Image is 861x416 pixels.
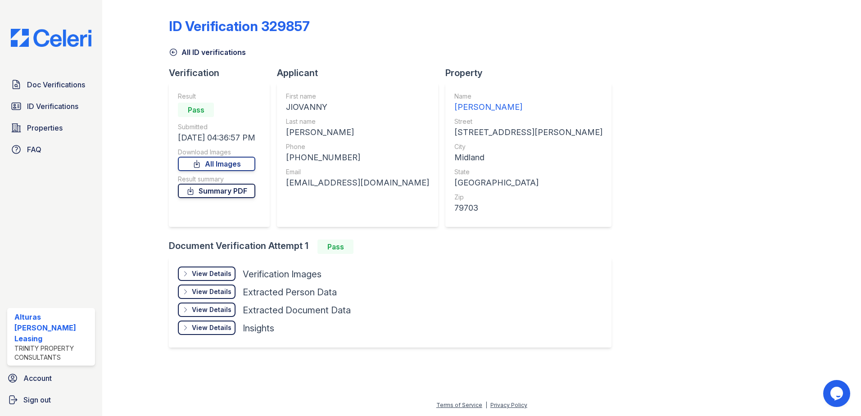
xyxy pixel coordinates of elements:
[286,117,429,126] div: Last name
[192,305,231,314] div: View Details
[286,101,429,113] div: JIOVANNY
[436,402,482,408] a: Terms of Service
[169,67,277,79] div: Verification
[823,380,852,407] iframe: chat widget
[317,240,353,254] div: Pass
[243,286,337,298] div: Extracted Person Data
[454,126,603,139] div: [STREET_ADDRESS][PERSON_NAME]
[454,92,603,113] a: Name [PERSON_NAME]
[23,373,52,384] span: Account
[178,148,255,157] div: Download Images
[178,175,255,184] div: Result summary
[178,157,255,171] a: All Images
[192,269,231,278] div: View Details
[243,322,274,335] div: Insights
[454,142,603,151] div: City
[192,323,231,332] div: View Details
[445,67,619,79] div: Property
[243,304,351,317] div: Extracted Document Data
[286,176,429,189] div: [EMAIL_ADDRESS][DOMAIN_NAME]
[14,344,91,362] div: Trinity Property Consultants
[243,268,322,280] div: Verification Images
[277,67,445,79] div: Applicant
[485,402,487,408] div: |
[23,394,51,405] span: Sign out
[454,167,603,176] div: State
[178,184,255,198] a: Summary PDF
[286,151,429,164] div: [PHONE_NUMBER]
[169,240,619,254] div: Document Verification Attempt 1
[454,176,603,189] div: [GEOGRAPHIC_DATA]
[490,402,527,408] a: Privacy Policy
[454,92,603,101] div: Name
[27,101,78,112] span: ID Verifications
[4,29,99,47] img: CE_Logo_Blue-a8612792a0a2168367f1c8372b55b34899dd931a85d93a1a3d3e32e68fde9ad4.png
[178,92,255,101] div: Result
[286,92,429,101] div: First name
[178,131,255,144] div: [DATE] 04:36:57 PM
[7,97,95,115] a: ID Verifications
[286,142,429,151] div: Phone
[169,47,246,58] a: All ID verifications
[454,101,603,113] div: [PERSON_NAME]
[4,369,99,387] a: Account
[7,140,95,158] a: FAQ
[454,151,603,164] div: Midland
[286,167,429,176] div: Email
[27,144,41,155] span: FAQ
[178,103,214,117] div: Pass
[4,391,99,409] a: Sign out
[27,79,85,90] span: Doc Verifications
[454,202,603,214] div: 79703
[454,193,603,202] div: Zip
[27,122,63,133] span: Properties
[169,18,310,34] div: ID Verification 329857
[454,117,603,126] div: Street
[14,312,91,344] div: Alturas [PERSON_NAME] Leasing
[192,287,231,296] div: View Details
[7,76,95,94] a: Doc Verifications
[286,126,429,139] div: [PERSON_NAME]
[7,119,95,137] a: Properties
[178,122,255,131] div: Submitted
